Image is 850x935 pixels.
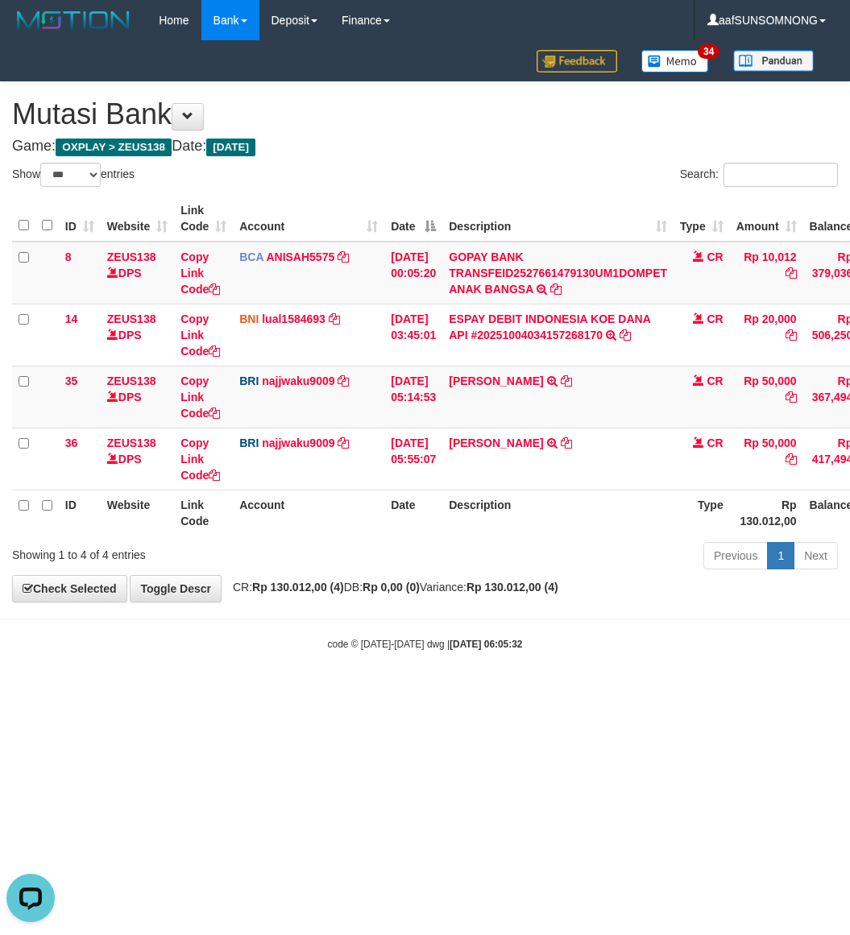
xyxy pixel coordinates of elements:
a: Copy GOPAY BANK TRANSFEID2527661479130UM1DOMPET ANAK BANGSA to clipboard [550,283,562,296]
span: 34 [698,44,719,59]
a: ANISAH5575 [266,250,334,263]
a: lual1584693 [262,312,325,325]
td: [DATE] 03:45:01 [384,304,442,366]
strong: Rp 0,00 (0) [363,581,420,594]
th: Date: activate to sort column descending [384,196,442,242]
a: Copy ENOS RAMBALANG to clipboard [561,436,572,449]
span: OXPLAY > ZEUS138 [56,139,172,156]
th: ID [59,490,101,536]
a: ZEUS138 [107,436,156,449]
input: Search: [724,163,838,187]
strong: Rp 130.012,00 (4) [252,581,344,594]
td: Rp 20,000 [730,304,803,366]
a: Copy Link Code [180,436,220,482]
th: Account [233,490,384,536]
a: [PERSON_NAME] [449,436,543,449]
h1: Mutasi Bank [12,98,838,130]
span: 8 [65,250,72,263]
a: ZEUS138 [107,374,156,387]
a: Copy najjwaku9009 to clipboard [338,374,349,387]
td: Rp 10,012 [730,242,803,304]
th: Type: activate to sort column ascending [674,196,730,242]
span: BCA [239,250,263,263]
th: Link Code [174,490,233,536]
td: Rp 50,000 [730,428,803,490]
h4: Game: Date: [12,139,838,155]
img: MOTION_logo.png [12,8,135,32]
span: CR [707,436,723,449]
a: Copy ESPAY DEBIT INDONESIA KOE DANA API #20251004034157268170 to clipboard [620,329,631,341]
img: Button%20Memo.svg [641,50,709,72]
div: Showing 1 to 4 of 4 entries [12,540,342,563]
span: BNI [239,312,259,325]
a: 34 [629,40,721,81]
td: DPS [101,366,174,428]
th: Date [384,490,442,536]
strong: Rp 130.012,00 (4) [466,581,558,594]
span: 35 [65,374,78,387]
label: Show entries [12,163,135,187]
td: DPS [101,428,174,490]
a: Copy najjwaku9009 to clipboard [338,436,349,449]
a: Copy Rp 10,012 to clipboard [786,267,797,279]
th: Type [674,490,730,536]
a: Copy DANA NENENGHANAYU to clipboard [561,374,572,387]
span: 36 [65,436,78,449]
a: Copy lual1584693 to clipboard [329,312,340,325]
a: Check Selected [12,575,127,602]
img: panduan.png [733,50,814,72]
a: Copy Rp 20,000 to clipboard [786,329,797,341]
a: Copy Link Code [180,250,220,296]
th: Link Code: activate to sort column ascending [174,196,233,242]
a: Copy ANISAH5575 to clipboard [338,250,349,263]
a: Copy Link Code [180,374,220,420]
a: [PERSON_NAME] [449,374,543,387]
a: najjwaku9009 [262,374,334,387]
th: Website [101,490,174,536]
button: Open LiveChat chat widget [6,6,55,55]
a: ZEUS138 [107,312,156,325]
a: ZEUS138 [107,250,156,263]
a: Copy Rp 50,000 to clipboard [786,391,797,403]
span: [DATE] [206,139,255,156]
td: [DATE] 05:55:07 [384,428,442,490]
a: Toggle Descr [130,575,222,602]
th: Rp 130.012,00 [730,490,803,536]
a: Copy Rp 50,000 to clipboard [786,453,797,465]
th: Website: activate to sort column ascending [101,196,174,242]
a: Previous [703,542,768,569]
a: ESPAY DEBIT INDONESIA KOE DANA API #20251004034157268170 [449,312,650,341]
select: Showentries [40,163,101,187]
th: Amount: activate to sort column ascending [730,196,803,242]
label: Search: [680,163,838,187]
td: [DATE] 05:14:53 [384,366,442,428]
span: CR [707,250,723,263]
span: CR [707,374,723,387]
small: code © [DATE]-[DATE] dwg | [328,639,523,650]
span: CR: DB: Variance: [225,581,558,594]
th: ID: activate to sort column ascending [59,196,101,242]
span: CR [707,312,723,325]
td: DPS [101,304,174,366]
strong: [DATE] 06:05:32 [450,639,522,650]
img: Feedback.jpg [537,50,617,72]
td: DPS [101,242,174,304]
th: Account: activate to sort column ascending [233,196,384,242]
th: Description [442,490,674,536]
span: 14 [65,312,78,325]
th: Description: activate to sort column ascending [442,196,674,242]
a: Next [794,542,838,569]
td: [DATE] 00:05:20 [384,242,442,304]
a: Copy Link Code [180,312,220,358]
span: BRI [239,374,259,387]
span: BRI [239,436,259,449]
td: Rp 50,000 [730,366,803,428]
a: najjwaku9009 [262,436,334,449]
a: GOPAY BANK TRANSFEID2527661479130UM1DOMPET ANAK BANGSA [449,250,667,296]
a: 1 [767,542,794,569]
